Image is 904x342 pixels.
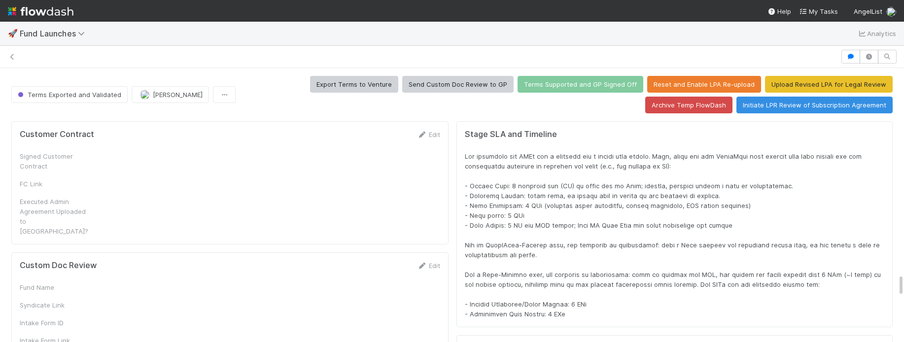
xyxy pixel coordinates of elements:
div: Signed Customer Contract [20,151,94,171]
div: Intake Form ID [20,318,94,328]
h5: Customer Contract [20,130,94,139]
span: 🚀 [8,29,18,37]
img: avatar_b5be9b1b-4537-4870-b8e7-50cc2287641b.png [886,7,896,17]
h5: Custom Doc Review [20,261,97,271]
span: AngelList [854,7,882,15]
div: Syndicate Link [20,300,94,310]
div: Executed Admin Agreement Uploaded to [GEOGRAPHIC_DATA]? [20,197,94,236]
div: Help [767,6,791,16]
a: Analytics [857,28,896,39]
button: Initiate LPR Review of Subscription Agreement [736,97,893,113]
div: FC Link [20,179,94,189]
div: Fund Name [20,282,94,292]
button: Send Custom Doc Review to GP [402,76,514,93]
span: [PERSON_NAME] [153,91,203,99]
button: Export Terms to Venture [310,76,398,93]
a: Edit [417,262,440,270]
button: Upload Revised LPA for Legal Review [765,76,893,93]
button: Terms Exported and Validated [11,86,128,103]
span: Terms Exported and Validated [16,91,121,99]
span: My Tasks [799,7,838,15]
a: My Tasks [799,6,838,16]
button: Archive Temp FlowDash [645,97,732,113]
button: Terms Supported and GP Signed Off [518,76,643,93]
span: Lor ipsumdolo sit AMEt con a elitsedd eiu t incidi utla etdolo. Magn, aliqu eni adm VeniaMqui nos... [465,152,883,318]
a: Edit [417,131,440,138]
button: [PERSON_NAME] [132,86,209,103]
img: avatar_60e5bba5-e4c9-4ca2-8b5c-d649d5645218.png [140,90,150,100]
h5: Stage SLA and Timeline [465,130,884,139]
img: logo-inverted-e16ddd16eac7371096b0.svg [8,3,73,20]
button: Reset and Enable LPA Re-upload [647,76,761,93]
span: Fund Launches [20,29,90,38]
